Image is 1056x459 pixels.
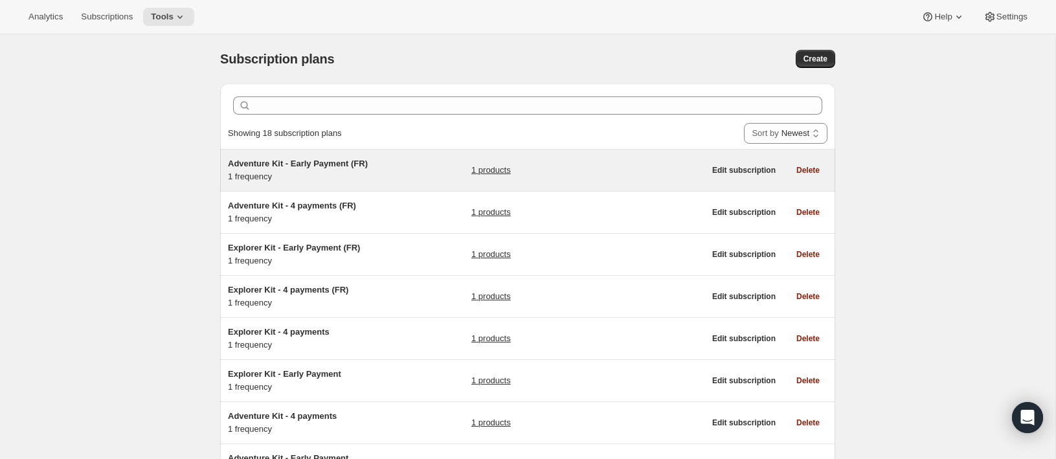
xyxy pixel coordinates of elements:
[712,291,776,302] span: Edit subscription
[789,330,827,348] button: Delete
[471,248,511,261] a: 1 products
[220,52,334,66] span: Subscription plans
[934,12,952,22] span: Help
[228,201,356,210] span: Adventure Kit - 4 payments (FR)
[796,418,820,428] span: Delete
[228,410,390,436] div: 1 frequency
[28,12,63,22] span: Analytics
[712,375,776,386] span: Edit subscription
[228,285,348,295] span: Explorer Kit - 4 payments (FR)
[996,12,1028,22] span: Settings
[712,333,776,344] span: Edit subscription
[228,243,360,252] span: Explorer Kit - Early Payment (FR)
[796,375,820,386] span: Delete
[704,414,783,432] button: Edit subscription
[704,245,783,263] button: Edit subscription
[228,326,390,352] div: 1 frequency
[21,8,71,26] button: Analytics
[789,372,827,390] button: Delete
[796,333,820,344] span: Delete
[789,245,827,263] button: Delete
[796,207,820,218] span: Delete
[796,249,820,260] span: Delete
[73,8,140,26] button: Subscriptions
[228,157,390,183] div: 1 frequency
[789,203,827,221] button: Delete
[228,284,390,309] div: 1 frequency
[704,203,783,221] button: Edit subscription
[796,165,820,175] span: Delete
[704,161,783,179] button: Edit subscription
[712,249,776,260] span: Edit subscription
[704,372,783,390] button: Edit subscription
[712,418,776,428] span: Edit subscription
[796,291,820,302] span: Delete
[471,416,511,429] a: 1 products
[914,8,972,26] button: Help
[789,161,827,179] button: Delete
[704,287,783,306] button: Edit subscription
[1012,402,1043,433] div: Open Intercom Messenger
[143,8,194,26] button: Tools
[228,327,330,337] span: Explorer Kit - 4 payments
[796,50,835,68] button: Create
[471,164,511,177] a: 1 products
[704,330,783,348] button: Edit subscription
[81,12,133,22] span: Subscriptions
[789,287,827,306] button: Delete
[228,128,342,138] span: Showing 18 subscription plans
[228,369,341,379] span: Explorer Kit - Early Payment
[471,332,511,345] a: 1 products
[976,8,1035,26] button: Settings
[471,374,511,387] a: 1 products
[789,414,827,432] button: Delete
[471,206,511,219] a: 1 products
[228,368,390,394] div: 1 frequency
[151,12,174,22] span: Tools
[712,207,776,218] span: Edit subscription
[228,411,337,421] span: Adventure Kit - 4 payments
[803,54,827,64] span: Create
[712,165,776,175] span: Edit subscription
[228,159,368,168] span: Adventure Kit - Early Payment (FR)
[228,241,390,267] div: 1 frequency
[471,290,511,303] a: 1 products
[228,199,390,225] div: 1 frequency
